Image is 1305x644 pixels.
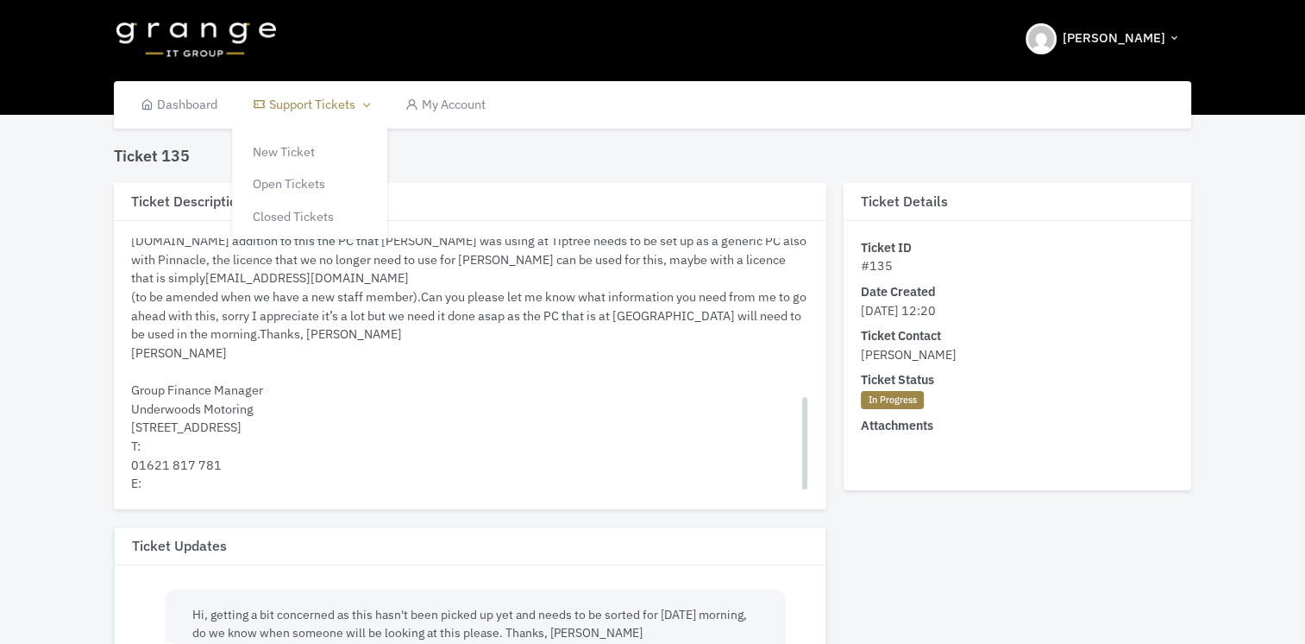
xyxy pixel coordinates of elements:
[232,200,387,233] a: Closed Tickets
[861,391,924,410] span: In Progress
[122,81,235,129] a: Dashboard
[232,136,387,168] a: New Ticket
[114,147,190,166] h4: Ticket 135
[861,370,1174,389] dt: Ticket Status
[131,287,809,604] div: (to be amended when we have a new staff member).Can you please let me know what information you n...
[192,607,747,641] span: Hi, getting a bit concerned as this hasn't been picked up yet and needs to be sorted for [DATE] m...
[387,81,504,129] a: My Account
[861,238,1174,257] dt: Ticket ID
[114,183,826,221] h3: Ticket Description
[232,167,387,200] a: Open Tickets
[844,183,1191,221] h3: Ticket Details
[131,9,809,605] : [Twitter]
[131,45,809,604] div: Sent: [DATE] 10:39 To: Grange IT Accounts
[861,326,1174,345] dt: Ticket Contact
[861,257,893,274] span: #135
[861,282,1174,301] dt: Date Created
[1063,28,1165,48] span: [PERSON_NAME]
[115,527,825,565] h3: Ticket Updates
[861,302,936,319] span: [DATE] 12:20
[131,101,809,604] div: Subject: Computer changesHi,We need a few changes made that I hope you can help with…[PERSON_NAME...
[131,27,809,604] : From: [PERSON_NAME]
[1015,9,1191,69] button: [PERSON_NAME]
[861,346,957,363] span: [PERSON_NAME]
[235,81,387,129] a: Support Tickets
[861,416,1174,435] dt: Attachments
[1026,23,1057,54] img: Header Avatar
[232,129,387,240] div: Support Tickets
